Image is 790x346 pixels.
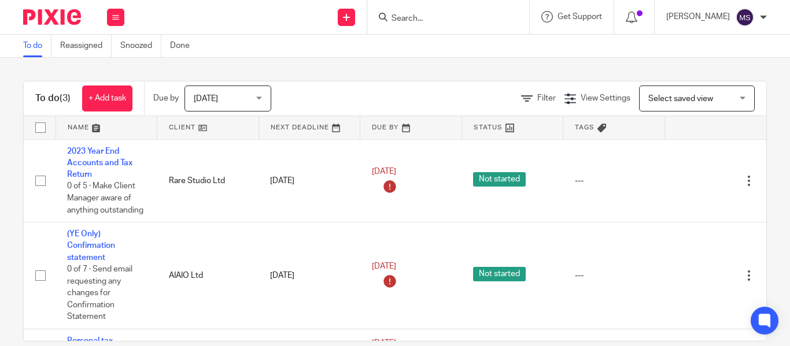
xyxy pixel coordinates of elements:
[23,9,81,25] img: Pixie
[473,172,526,187] span: Not started
[170,35,198,57] a: Done
[194,95,218,103] span: [DATE]
[666,11,730,23] p: [PERSON_NAME]
[575,175,654,187] div: ---
[67,230,115,262] a: (YE Only) Confirmation statement
[67,183,143,214] span: 0 of 5 · Make Client Manager aware of anything outstanding
[537,94,556,102] span: Filter
[157,222,259,329] td: AIAIO Ltd
[575,124,595,131] span: Tags
[581,94,630,102] span: View Settings
[67,337,113,345] a: Personal tax
[157,139,259,222] td: Rare Studio Ltd
[35,92,71,105] h1: To do
[82,85,132,111] a: + Add task
[575,270,654,281] div: ---
[153,92,179,104] p: Due by
[67,265,132,321] span: 0 of 7 · Send email requesting any changes for Confirmation Statement
[372,168,396,176] span: [DATE]
[120,35,161,57] a: Snoozed
[390,14,494,24] input: Search
[67,147,132,179] a: 2023 Year End Accounts and Tax Return
[60,35,112,57] a: Reassigned
[558,13,602,21] span: Get Support
[648,95,713,103] span: Select saved view
[736,8,754,27] img: svg%3E
[60,94,71,103] span: (3)
[23,35,51,57] a: To do
[473,267,526,281] span: Not started
[372,262,396,270] span: [DATE]
[259,222,360,329] td: [DATE]
[259,139,360,222] td: [DATE]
